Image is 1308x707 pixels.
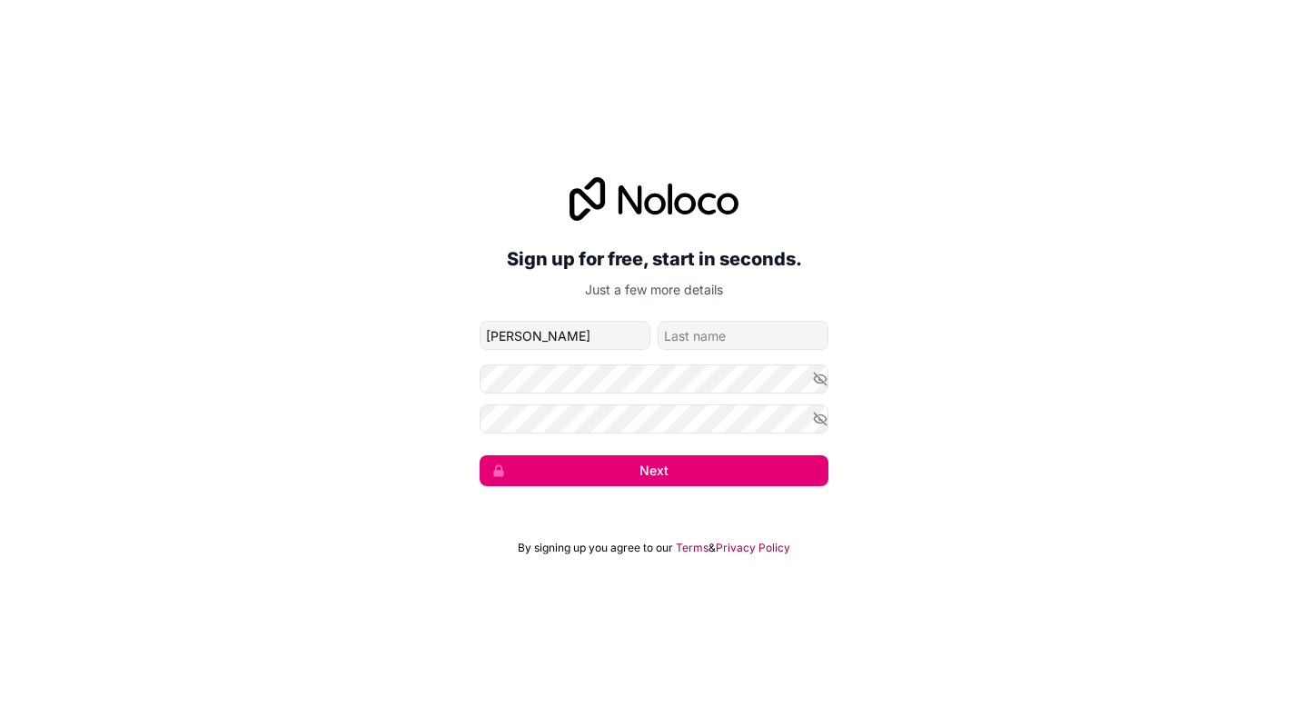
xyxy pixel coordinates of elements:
[716,541,790,555] a: Privacy Policy
[708,541,716,555] span: &
[518,541,673,555] span: By signing up you agree to our
[480,243,828,275] h2: Sign up for free, start in seconds.
[676,541,708,555] a: Terms
[480,364,828,393] input: Password
[480,321,650,350] input: given-name
[658,321,828,350] input: family-name
[480,455,828,486] button: Next
[480,281,828,299] p: Just a few more details
[480,404,828,433] input: Confirm password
